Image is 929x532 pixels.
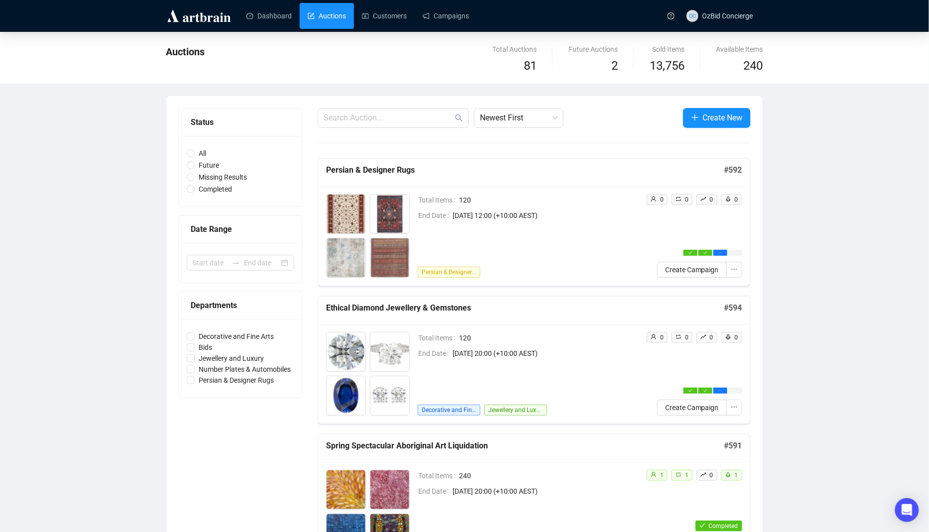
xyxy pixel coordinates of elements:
span: user [651,472,657,478]
span: rocket [725,196,731,202]
span: rise [700,196,706,202]
span: 0 [685,196,689,203]
span: check [703,251,707,255]
h5: # 591 [724,440,742,452]
span: Missing Results [195,172,251,183]
span: ellipsis [718,389,722,393]
h5: Spring Spectacular Aboriginal Art Liquidation [326,440,724,452]
a: Customers [362,3,407,29]
span: 240 [744,59,763,73]
span: Completed [195,184,236,195]
span: End Date [418,210,453,221]
div: Future Auctions [569,44,618,55]
img: 4_1.jpg [370,238,409,277]
span: rise [700,334,706,340]
span: Bids [195,342,216,353]
div: Status [191,116,290,128]
span: 0 [735,334,738,341]
img: logo [166,8,232,24]
span: Persian & Designer Rugs [195,375,278,386]
span: Auctions [166,46,205,58]
span: check [703,389,707,393]
span: check [699,523,705,529]
span: to [232,259,240,267]
span: End Date [418,348,453,359]
button: Create Campaign [657,400,727,416]
span: Total Items [418,332,459,343]
span: plus [691,113,699,121]
span: Jewellery and Luxury [195,353,268,364]
a: Auctions [308,3,346,29]
div: Sold Items [650,44,685,55]
span: Create Campaign [665,402,719,413]
span: 0 [735,196,738,203]
input: Search Auction... [324,112,453,124]
span: [DATE] 20:00 (+10:00 AEST) [453,348,638,359]
span: All [195,148,210,159]
span: rise [700,472,706,478]
img: 4_1.jpg [370,376,409,415]
span: 120 [459,195,638,206]
span: [DATE] 12:00 (+10:00 AEST) [453,210,638,221]
span: 120 [459,332,638,343]
span: retweet [676,196,682,202]
span: [DATE] 20:00 (+10:00 AEST) [453,486,638,497]
h5: # 594 [724,302,742,314]
span: 13,756 [650,57,685,76]
img: 2_1.jpg [370,195,409,233]
h5: # 592 [724,164,742,176]
span: retweet [676,334,682,340]
a: Dashboard [246,3,292,29]
div: Total Auctions [492,44,537,55]
span: user [651,196,657,202]
div: Departments [191,299,290,312]
span: 0 [660,334,664,341]
button: Create Campaign [657,262,727,278]
span: rocket [725,334,731,340]
span: 0 [685,334,689,341]
img: 1_1.jpg [327,195,365,233]
span: Create New [703,111,743,124]
h5: Ethical Diamond Jewellery & Gemstones [326,302,724,314]
span: Completed [709,523,738,530]
button: Create New [683,108,751,128]
span: Create Campaign [665,264,719,275]
span: search [455,114,463,122]
span: question-circle [668,12,675,19]
span: 0 [660,196,664,203]
span: Total Items [418,470,459,481]
div: Date Range [191,223,290,235]
span: 1 [685,472,689,479]
span: user [651,334,657,340]
span: 81 [524,59,537,73]
img: 2_1.jpg [370,332,409,371]
img: 3_1.jpg [327,376,365,415]
a: Ethical Diamond Jewellery & Gemstones#594Total Items120End Date[DATE] 20:00 (+10:00 AEST)Decorati... [318,296,751,424]
span: Persian & Designer Rugs [418,267,480,278]
span: 1 [735,472,738,479]
span: check [689,251,693,255]
span: 1 [660,472,664,479]
img: 2_1.jpg [370,470,409,509]
input: Start date [193,257,228,268]
span: Decorative and Fine Arts [418,405,480,416]
input: End date [244,257,279,268]
div: Open Intercom Messenger [895,498,919,522]
span: ellipsis [731,266,738,273]
span: OzBid Concierge [702,12,753,20]
span: check [689,389,693,393]
a: Persian & Designer Rugs#592Total Items120End Date[DATE] 12:00 (+10:00 AEST)Persian & Designer Rug... [318,158,751,286]
span: Number Plates & Automobiles [195,364,295,375]
span: swap-right [232,259,240,267]
h5: Persian & Designer Rugs [326,164,724,176]
span: End Date [418,486,453,497]
span: Jewellery and Luxury [484,405,547,416]
span: rocket [725,472,731,478]
a: Campaigns [423,3,469,29]
span: ellipsis [718,251,722,255]
span: Total Items [418,195,459,206]
span: Future [195,160,223,171]
span: 240 [459,470,638,481]
span: ellipsis [731,404,738,411]
span: 0 [710,196,713,203]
